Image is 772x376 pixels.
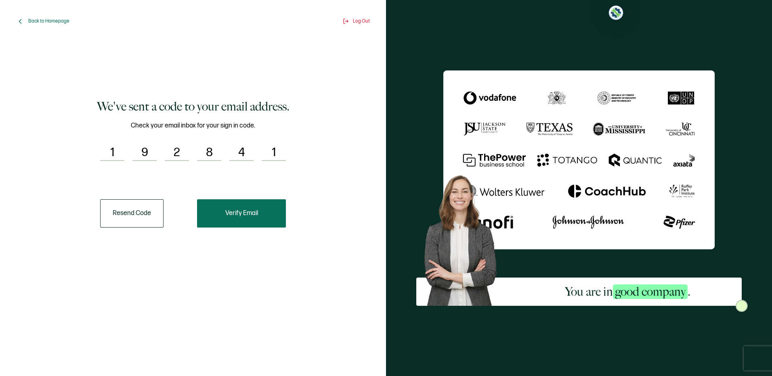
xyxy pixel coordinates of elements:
[28,18,69,24] span: Back to Homepage
[443,70,715,249] img: Sertifier We've sent a code to your email address.
[565,284,690,300] h2: You are in .
[225,210,258,217] span: Verify Email
[416,169,514,306] img: Sertifier Signup - You are in <span class="strong-h">good company</span>. Hero
[131,121,255,131] span: Check your email inbox for your sign in code.
[353,18,370,24] span: Log Out
[613,284,688,299] span: good company
[736,300,748,312] img: Sertifier Signup
[97,98,289,115] h1: We've sent a code to your email address.
[100,199,164,228] button: Resend Code
[197,199,286,228] button: Verify Email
